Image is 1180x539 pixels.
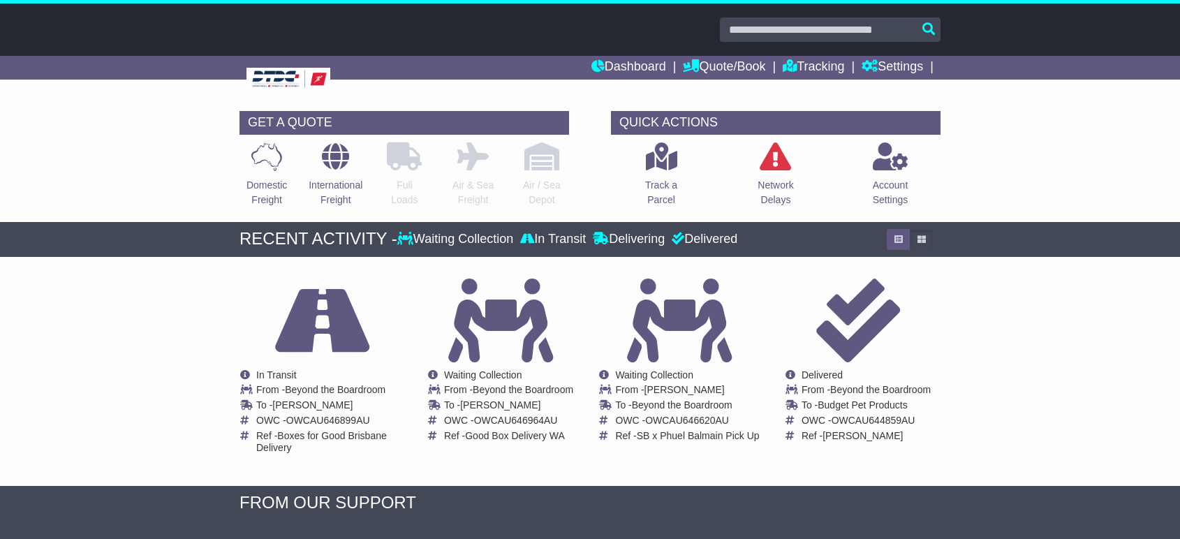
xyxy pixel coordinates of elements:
[758,178,793,207] p: Network Delays
[591,56,666,80] a: Dashboard
[272,399,353,411] span: [PERSON_NAME]
[589,232,668,247] div: Delivering
[286,415,370,426] span: OWCAU646899AU
[683,56,765,80] a: Quote/Book
[832,415,915,426] span: OWCAU644859AU
[645,178,677,207] p: Track a Parcel
[523,178,561,207] p: Air / Sea Depot
[802,384,931,399] td: From -
[474,415,558,426] span: OWCAU646964AU
[823,430,903,441] span: [PERSON_NAME]
[802,430,931,442] td: Ref -
[239,493,941,513] div: FROM OUR SUPPORT
[473,384,573,395] span: Beyond the Boardroom
[637,430,760,441] span: SB x Phuel Balmain Pick Up
[239,229,397,249] div: RECENT ACTIVITY -
[256,430,404,454] td: Ref -
[611,111,941,135] div: QUICK ACTIONS
[615,384,759,399] td: From -
[256,369,297,381] span: In Transit
[644,142,678,215] a: Track aParcel
[308,142,363,215] a: InternationalFreight
[246,178,287,207] p: Domestic Freight
[615,399,759,415] td: To -
[517,232,589,247] div: In Transit
[256,415,404,430] td: OWC -
[783,56,844,80] a: Tracking
[645,415,729,426] span: OWCAU646620AU
[668,232,737,247] div: Delivered
[444,369,522,381] span: Waiting Collection
[615,430,759,442] td: Ref -
[615,415,759,430] td: OWC -
[246,142,288,215] a: DomesticFreight
[444,430,573,442] td: Ref -
[444,384,573,399] td: From -
[397,232,517,247] div: Waiting Collection
[465,430,565,441] span: Good Box Delivery WA
[444,399,573,415] td: To -
[452,178,494,207] p: Air & Sea Freight
[802,399,931,415] td: To -
[615,369,693,381] span: Waiting Collection
[309,178,362,207] p: International Freight
[632,399,732,411] span: Beyond the Boardroom
[802,369,843,381] span: Delivered
[873,178,908,207] p: Account Settings
[256,384,404,399] td: From -
[872,142,909,215] a: AccountSettings
[757,142,794,215] a: NetworkDelays
[387,178,422,207] p: Full Loads
[285,384,385,395] span: Beyond the Boardroom
[256,430,387,453] span: Boxes for Good Brisbane Delivery
[239,111,569,135] div: GET A QUOTE
[644,384,725,395] span: [PERSON_NAME]
[460,399,540,411] span: [PERSON_NAME]
[818,399,907,411] span: Budget Pet Products
[802,415,931,430] td: OWC -
[830,384,931,395] span: Beyond the Boardroom
[256,399,404,415] td: To -
[862,56,923,80] a: Settings
[444,415,573,430] td: OWC -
